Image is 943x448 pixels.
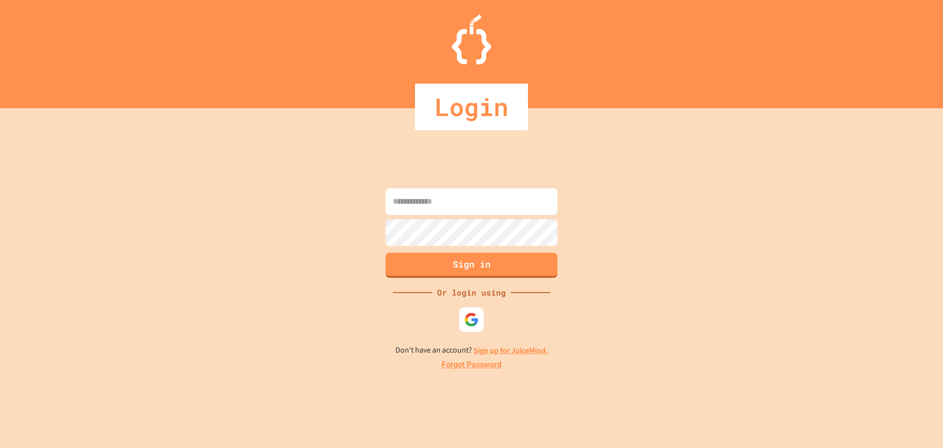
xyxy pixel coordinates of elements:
[415,84,528,130] div: Login
[464,312,479,327] img: google-icon.svg
[473,345,548,356] a: Sign up for JuiceMind.
[395,344,548,357] p: Don't have an account?
[452,15,491,64] img: Logo.svg
[442,359,501,371] a: Forgot Password
[432,287,511,299] div: Or login using
[386,253,557,278] button: Sign in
